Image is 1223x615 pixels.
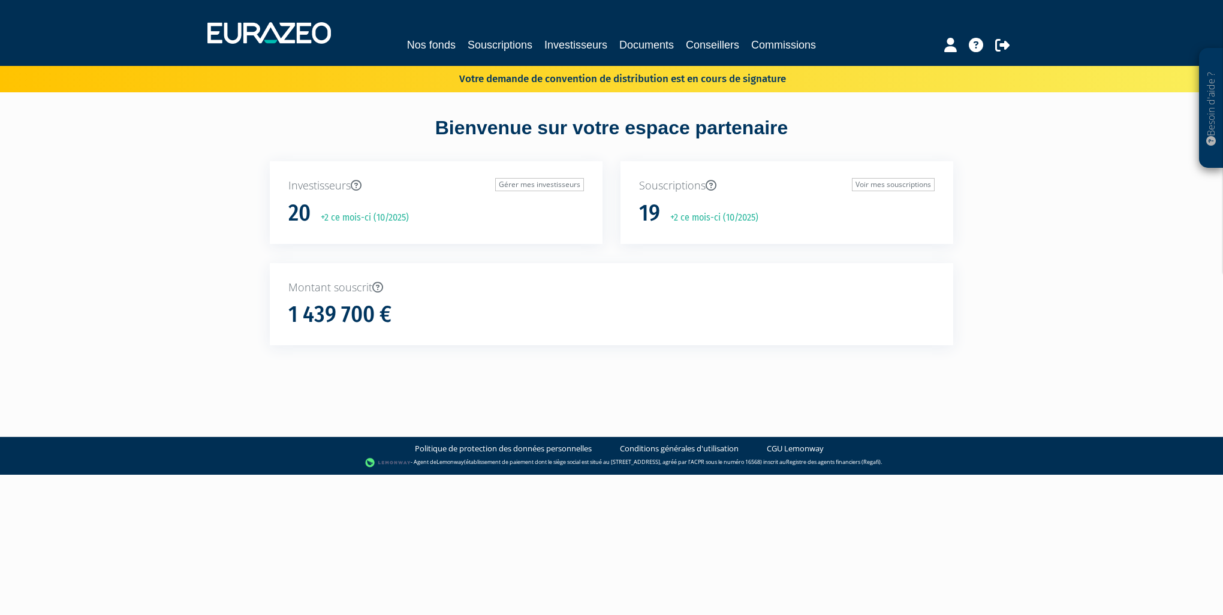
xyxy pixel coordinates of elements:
div: - Agent de (établissement de paiement dont le siège social est situé au [STREET_ADDRESS], agréé p... [12,457,1211,469]
p: Montant souscrit [288,280,935,296]
p: +2 ce mois-ci (10/2025) [662,211,758,225]
a: CGU Lemonway [767,443,824,454]
a: Commissions [751,37,816,53]
img: logo-lemonway.png [365,457,411,469]
a: Conseillers [686,37,739,53]
a: Registre des agents financiers (Regafi) [786,459,881,466]
a: Politique de protection des données personnelles [415,443,592,454]
a: Souscriptions [468,37,532,53]
a: Lemonway [436,459,464,466]
a: Documents [619,37,674,53]
p: Besoin d'aide ? [1204,55,1218,162]
a: Voir mes souscriptions [852,178,935,191]
div: Bienvenue sur votre espace partenaire [261,114,962,161]
a: Investisseurs [544,37,607,53]
h1: 20 [288,201,311,226]
p: Votre demande de convention de distribution est en cours de signature [424,69,786,86]
a: Conditions générales d'utilisation [620,443,739,454]
img: 1732889491-logotype_eurazeo_blanc_rvb.png [207,22,331,44]
p: Investisseurs [288,178,584,194]
a: Gérer mes investisseurs [495,178,584,191]
h1: 1 439 700 € [288,302,391,327]
h1: 19 [639,201,660,226]
p: +2 ce mois-ci (10/2025) [312,211,409,225]
p: Souscriptions [639,178,935,194]
a: Nos fonds [407,37,456,53]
